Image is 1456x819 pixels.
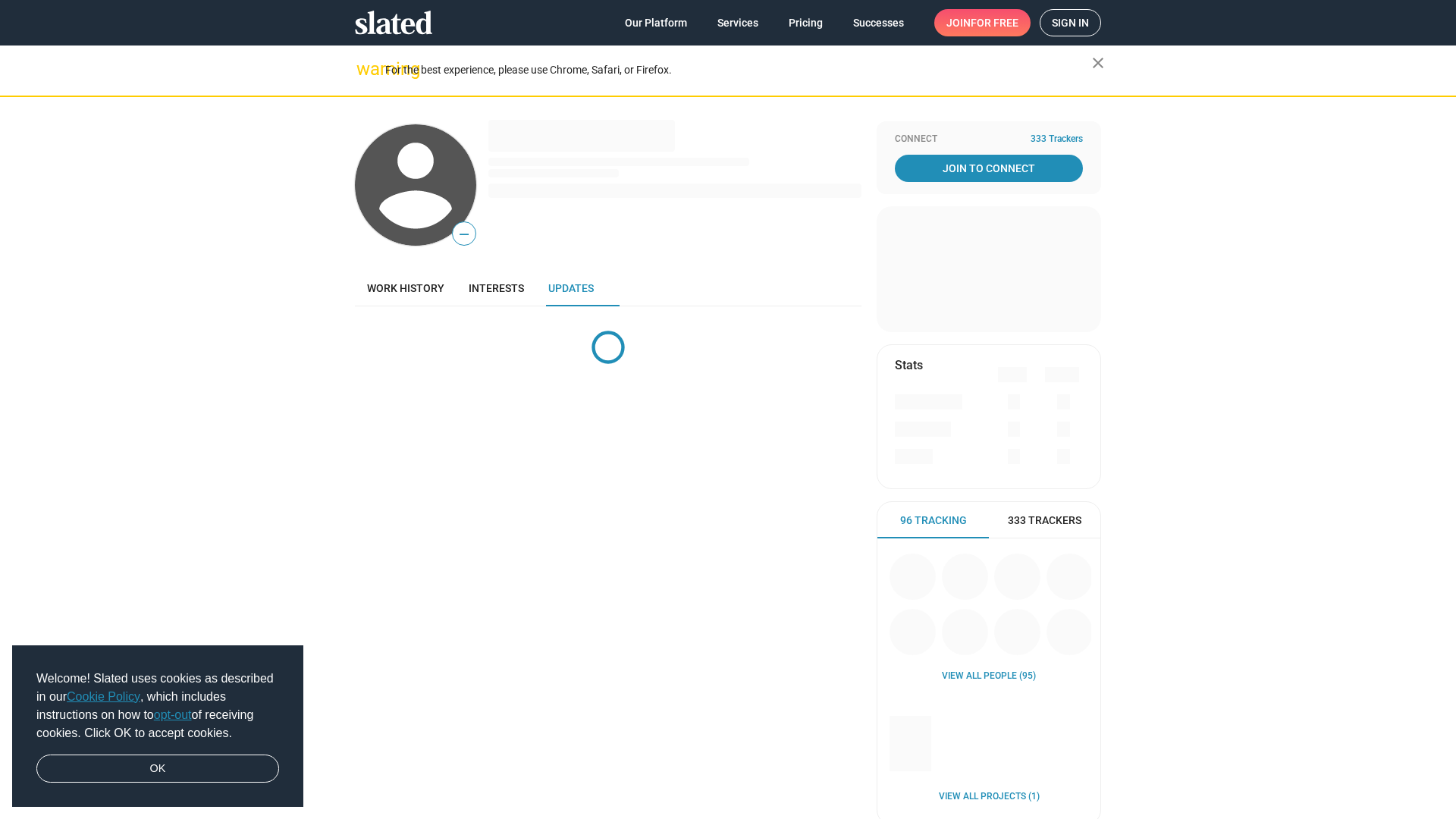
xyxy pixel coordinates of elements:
[154,708,192,721] a: opt-out
[12,645,303,808] div: cookieconsent
[942,670,1036,682] a: View all People (95)
[898,155,1080,182] span: Join To Connect
[789,9,823,36] span: Pricing
[971,9,1018,36] span: for free
[548,282,594,294] span: Updates
[895,357,923,373] mat-card-title: Stats
[853,9,904,36] span: Successes
[900,513,967,528] span: 96 Tracking
[895,133,1083,146] div: Connect
[469,282,524,294] span: Interests
[625,9,687,36] span: Our Platform
[705,9,770,36] a: Services
[367,282,444,294] span: Work history
[1008,513,1081,528] span: 333 Trackers
[453,224,475,244] span: —
[385,60,1092,80] div: For the best experience, please use Chrome, Safari, or Firefox.
[895,155,1083,182] a: Join To Connect
[355,270,457,306] a: Work history
[777,9,835,36] a: Pricing
[36,755,279,783] a: dismiss cookie message
[536,270,606,306] a: Updates
[717,9,758,36] span: Services
[841,9,916,36] a: Successes
[613,9,699,36] a: Our Platform
[36,670,279,742] span: Welcome! Slated uses cookies as described in our , which includes instructions on how to of recei...
[934,9,1031,36] a: Joinfor free
[457,270,536,306] a: Interests
[946,9,1018,36] span: Join
[1031,133,1083,146] span: 333 Trackers
[1089,54,1107,72] mat-icon: close
[939,791,1040,803] a: View all Projects (1)
[1040,9,1101,36] a: Sign in
[356,60,375,78] mat-icon: warning
[1052,10,1089,36] span: Sign in
[67,690,140,703] a: Cookie Policy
